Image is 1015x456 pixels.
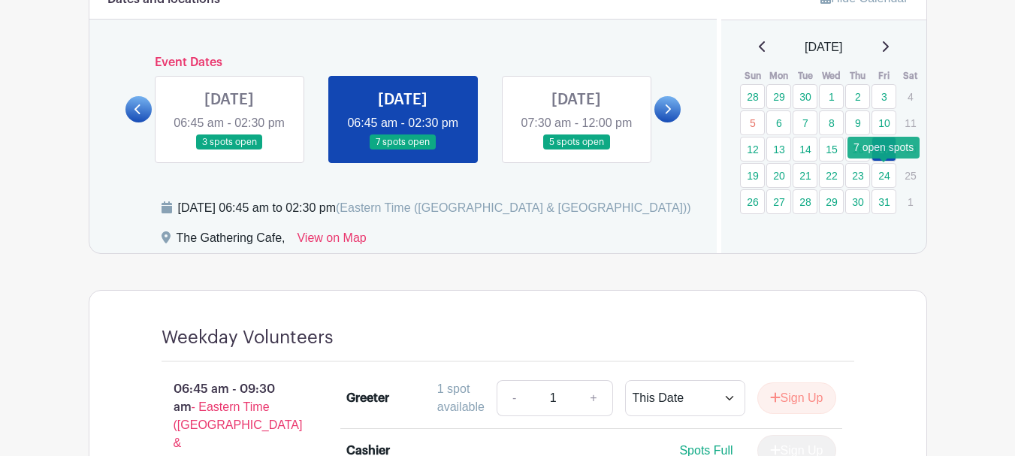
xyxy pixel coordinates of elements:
[497,380,531,416] a: -
[740,84,765,109] a: 28
[871,68,897,83] th: Fri
[766,189,791,214] a: 27
[766,84,791,109] a: 29
[297,229,366,253] a: View on Map
[793,110,817,135] a: 7
[766,137,791,162] a: 13
[575,380,612,416] a: +
[162,327,334,349] h4: Weekday Volunteers
[844,68,871,83] th: Thu
[847,137,920,159] div: 7 open spots
[766,163,791,188] a: 20
[177,229,285,253] div: The Gathering Cafe,
[793,137,817,162] a: 14
[872,189,896,214] a: 31
[152,56,655,70] h6: Event Dates
[845,110,870,135] a: 9
[792,68,818,83] th: Tue
[740,137,765,162] a: 12
[898,190,923,213] p: 1
[845,189,870,214] a: 30
[872,163,896,188] a: 24
[336,201,691,214] span: (Eastern Time ([GEOGRAPHIC_DATA] & [GEOGRAPHIC_DATA]))
[805,38,842,56] span: [DATE]
[766,110,791,135] a: 6
[819,110,844,135] a: 8
[793,189,817,214] a: 28
[845,137,870,162] a: 16
[740,110,765,135] a: 5
[845,84,870,109] a: 2
[766,68,792,83] th: Mon
[437,380,485,416] div: 1 spot available
[739,68,766,83] th: Sun
[793,163,817,188] a: 21
[757,382,836,414] button: Sign Up
[178,199,691,217] div: [DATE] 06:45 am to 02:30 pm
[845,163,870,188] a: 23
[872,110,896,135] a: 10
[819,84,844,109] a: 1
[898,85,923,108] p: 4
[818,68,844,83] th: Wed
[872,84,896,109] a: 3
[819,189,844,214] a: 29
[819,163,844,188] a: 22
[346,389,389,407] div: Greeter
[898,111,923,134] p: 11
[897,68,923,83] th: Sat
[740,163,765,188] a: 19
[793,84,817,109] a: 30
[898,164,923,187] p: 25
[819,137,844,162] a: 15
[740,189,765,214] a: 26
